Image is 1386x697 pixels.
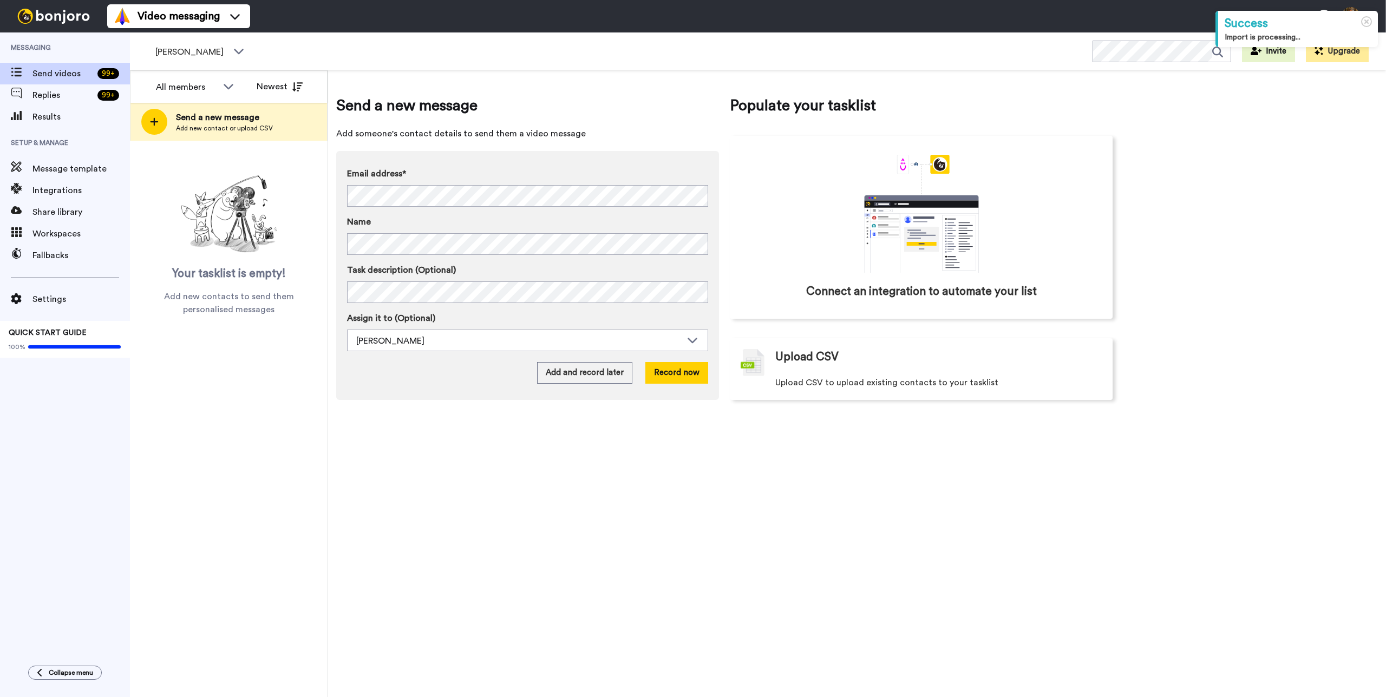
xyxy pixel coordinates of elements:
[645,362,708,384] button: Record now
[537,362,632,384] button: Add and record later
[9,343,25,351] span: 100%
[775,349,839,365] span: Upload CSV
[347,264,708,277] label: Task description (Optional)
[806,284,1037,300] span: Connect an integration to automate your list
[347,167,708,180] label: Email address*
[347,312,708,325] label: Assign it to (Optional)
[9,329,87,337] span: QUICK START GUIDE
[1225,32,1371,43] div: Import is processing...
[32,67,93,80] span: Send videos
[741,349,764,376] img: csv-grey.png
[32,293,130,306] span: Settings
[97,90,119,101] div: 99 +
[32,184,130,197] span: Integrations
[356,334,682,347] div: [PERSON_NAME]
[176,111,273,124] span: Send a new message
[32,89,93,102] span: Replies
[1306,41,1369,62] button: Upgrade
[1242,41,1295,62] button: Invite
[28,666,102,680] button: Collapse menu
[336,95,719,116] span: Send a new message
[97,68,119,79] div: 99 +
[249,76,311,97] button: Newest
[13,9,94,24] img: bj-logo-header-white.svg
[176,124,273,133] span: Add new contact or upload CSV
[730,95,1113,116] span: Populate your tasklist
[336,127,719,140] span: Add someone's contact details to send them a video message
[175,171,283,258] img: ready-set-action.png
[775,376,998,389] span: Upload CSV to upload existing contacts to your tasklist
[347,215,371,228] span: Name
[155,45,228,58] span: [PERSON_NAME]
[172,266,286,282] span: Your tasklist is empty!
[146,290,311,316] span: Add new contacts to send them personalised messages
[138,9,220,24] span: Video messaging
[840,155,1003,273] div: animation
[32,110,130,123] span: Results
[1225,15,1371,32] div: Success
[32,227,130,240] span: Workspaces
[32,206,130,219] span: Share library
[156,81,218,94] div: All members
[32,162,130,175] span: Message template
[32,249,130,262] span: Fallbacks
[114,8,131,25] img: vm-color.svg
[49,668,93,677] span: Collapse menu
